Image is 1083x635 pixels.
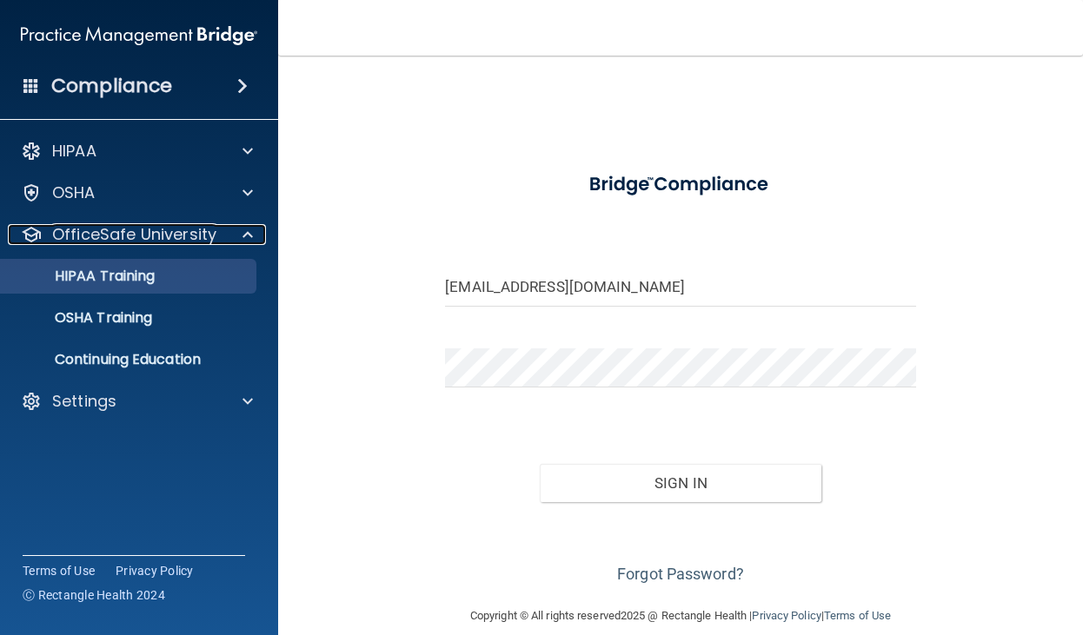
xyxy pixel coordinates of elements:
a: Privacy Policy [116,562,194,579]
p: HIPAA Training [11,268,155,285]
a: OSHA [21,182,253,203]
p: OSHA Training [11,309,152,327]
img: bridge_compliance_login_screen.278c3ca4.svg [569,160,792,209]
p: Continuing Education [11,351,249,368]
p: HIPAA [52,141,96,162]
p: OfficeSafe University [52,224,216,245]
p: Settings [52,391,116,412]
p: OSHA [52,182,96,203]
a: HIPAA [21,141,253,162]
span: Ⓒ Rectangle Health 2024 [23,586,165,604]
a: Settings [21,391,253,412]
h4: Compliance [51,74,172,98]
img: PMB logo [21,18,257,53]
a: OfficeSafe University [21,224,253,245]
a: Forgot Password? [617,565,744,583]
input: Email [445,268,915,307]
a: Terms of Use [23,562,95,579]
a: Terms of Use [824,609,891,622]
button: Sign In [540,464,822,502]
a: Privacy Policy [752,609,821,622]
